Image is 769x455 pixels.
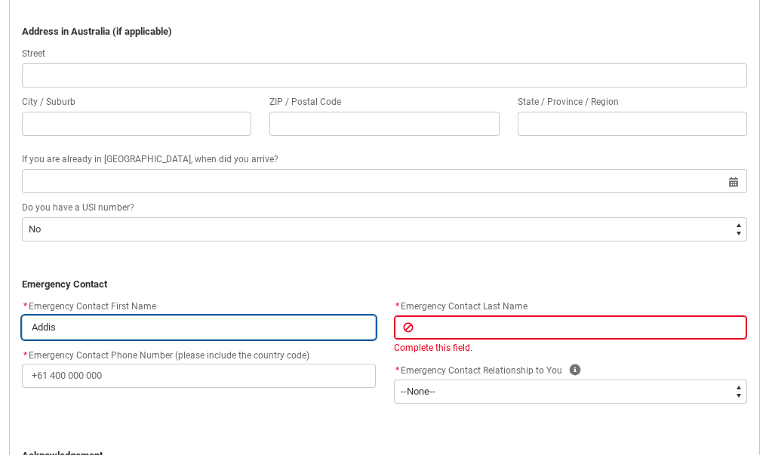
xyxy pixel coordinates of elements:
[22,346,315,362] label: Emergency Contact Phone Number (please include the country code)
[401,365,562,376] span: Emergency Contact Relationship to You
[22,364,376,388] input: +61 400 000 000
[22,301,156,312] span: Emergency Contact First Name
[22,97,75,107] span: City / Suburb
[23,301,27,312] abbr: required
[395,301,399,312] abbr: required
[269,97,341,107] span: ZIP / Postal Code
[22,26,172,37] strong: Address in Australia (if applicable)
[394,301,528,312] span: Emergency Contact Last Name
[394,341,748,355] div: Complete this field.
[22,48,45,59] span: Street
[395,365,399,376] abbr: required
[22,202,134,213] span: Do you have a USI number?
[22,278,107,290] strong: Emergency Contact
[518,97,619,107] span: State / Province / Region
[23,350,27,361] abbr: required
[22,154,278,164] span: If you are already in [GEOGRAPHIC_DATA], when did you arrive?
